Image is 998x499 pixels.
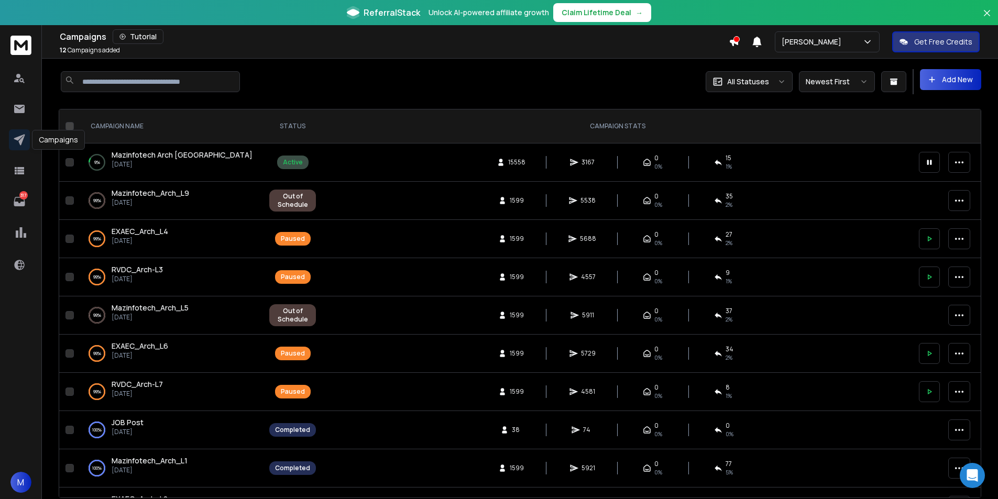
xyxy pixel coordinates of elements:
[9,191,30,212] a: 317
[654,201,662,209] span: 0%
[654,422,659,430] span: 0
[275,307,310,324] div: Out of Schedule
[510,311,524,319] span: 1599
[112,341,168,351] span: EXAEC_Arch_L6
[581,349,596,358] span: 5729
[263,109,322,143] th: STATUS
[726,468,733,476] span: 5 %
[112,188,189,198] a: Mazinfotech_Arch_L9
[78,411,263,449] td: 100%JOB Post[DATE]
[93,386,101,397] p: 99 %
[93,348,101,359] p: 99 %
[93,234,101,244] p: 99 %
[980,6,994,31] button: Close banner
[93,310,101,320] p: 99 %
[654,383,659,392] span: 0
[726,154,731,162] span: 15
[654,392,662,400] span: 0%
[654,315,662,324] span: 0%
[112,428,144,436] p: [DATE]
[726,430,733,438] span: 0 %
[510,349,524,358] span: 1599
[654,307,659,315] span: 0
[654,192,659,201] span: 0
[726,353,732,362] span: 2 %
[93,272,101,282] p: 99 %
[283,158,303,167] div: Active
[93,195,101,206] p: 99 %
[512,426,522,434] span: 38
[583,426,594,434] span: 74
[112,351,168,360] p: [DATE]
[726,201,732,209] span: 2 %
[635,7,643,18] span: →
[112,390,163,398] p: [DATE]
[726,307,732,315] span: 37
[553,3,651,22] button: Claim Lifetime Deal→
[726,230,732,239] span: 27
[112,303,189,313] a: Mazinfotech_Arch_L5
[726,422,730,430] span: 0
[112,456,188,466] a: Mazinfotech_Arch_L1
[112,264,163,275] a: RVDC_Arch-L3
[78,143,263,182] td: 9%Mazinfotech Arch [GEOGRAPHIC_DATA][DATE]
[582,311,594,319] span: 5911
[654,277,662,285] span: 0%
[78,182,263,220] td: 99%Mazinfotech_Arch_L9[DATE]
[112,275,163,283] p: [DATE]
[726,192,733,201] span: 35
[654,162,662,171] span: 0%
[726,383,730,392] span: 8
[112,188,189,198] span: Mazinfotech_Arch_L9
[726,277,732,285] span: 1 %
[10,472,31,493] button: M
[112,198,189,207] p: [DATE]
[726,392,732,400] span: 1 %
[112,313,189,321] p: [DATE]
[78,296,263,335] td: 99%Mazinfotech_Arch_L5[DATE]
[510,196,524,205] span: 1599
[580,196,596,205] span: 5538
[799,71,875,92] button: Newest First
[322,109,913,143] th: CAMPAIGN STATS
[508,158,525,167] span: 15558
[113,29,163,44] button: Tutorial
[580,235,596,243] span: 5688
[429,7,549,18] p: Unlock AI-powered affiliate growth
[726,162,732,171] span: 1 %
[112,417,144,427] span: JOB Post
[510,273,524,281] span: 1599
[92,425,102,435] p: 100 %
[275,192,310,209] div: Out of Schedule
[112,237,168,245] p: [DATE]
[654,468,662,476] span: 0%
[654,460,659,468] span: 0
[275,464,310,472] div: Completed
[112,160,253,169] p: [DATE]
[581,387,595,396] span: 4581
[914,37,972,47] p: Get Free Credits
[60,46,120,54] p: Campaigns added
[782,37,846,47] p: [PERSON_NAME]
[510,235,524,243] span: 1599
[726,345,733,353] span: 34
[112,226,168,236] span: EXAEC_Arch_L4
[112,150,253,160] a: Mazinfotech Arch [GEOGRAPHIC_DATA]
[582,158,595,167] span: 3167
[581,273,596,281] span: 4557
[654,430,662,438] span: 0%
[112,226,168,237] a: EXAEC_Arch_L4
[92,463,102,473] p: 100 %
[726,315,732,324] span: 2 %
[112,341,168,351] a: EXAEC_Arch_L6
[654,353,662,362] span: 0%
[727,76,769,87] p: All Statuses
[78,109,263,143] th: CAMPAIGN NAME
[78,258,263,296] td: 99%RVDC_Arch-L3[DATE]
[510,464,524,472] span: 1599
